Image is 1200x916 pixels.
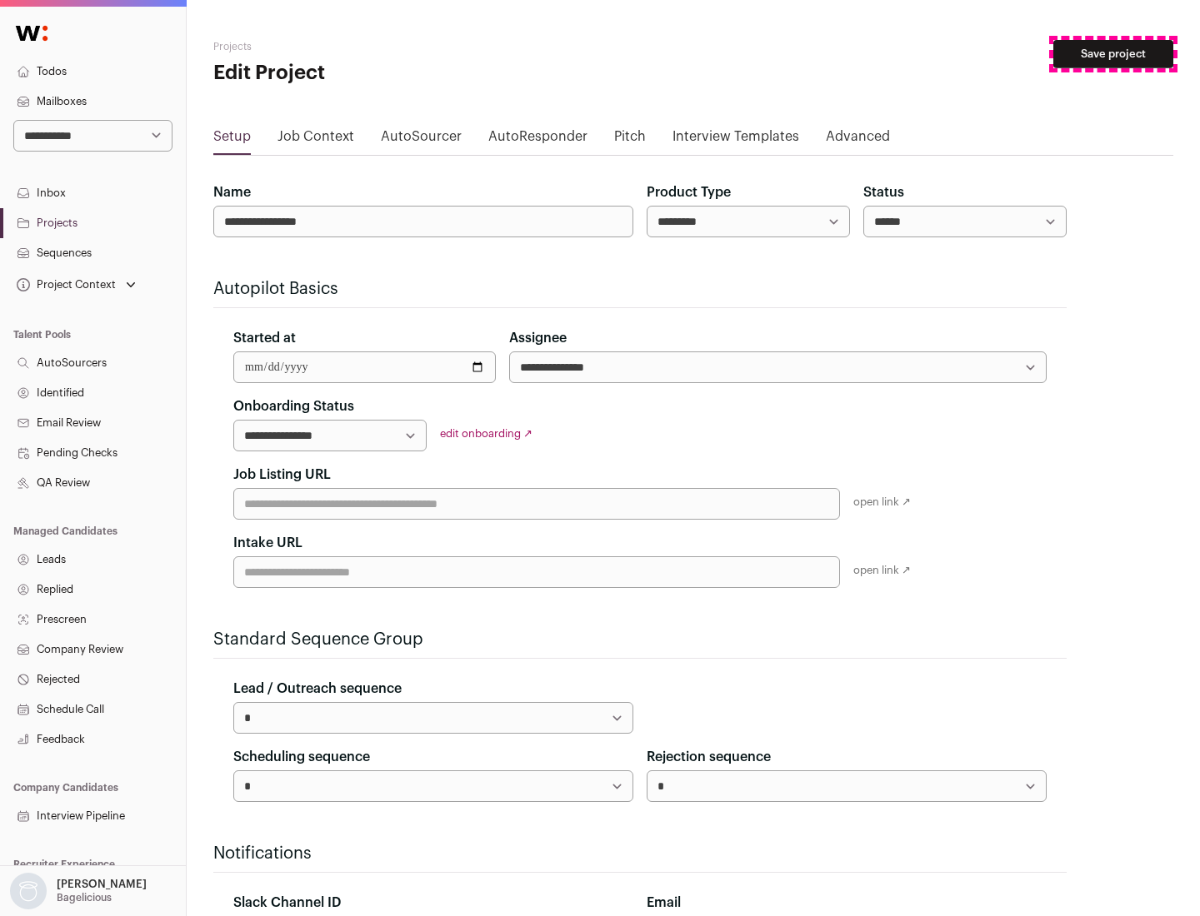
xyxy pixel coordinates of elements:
[13,278,116,291] div: Project Context
[213,60,533,87] h1: Edit Project
[233,396,354,416] label: Onboarding Status
[57,891,112,904] p: Bagelicious
[233,328,296,348] label: Started at
[277,127,354,153] a: Job Context
[488,127,587,153] a: AutoResponder
[233,747,370,767] label: Scheduling sequence
[1053,40,1173,68] button: Save project
[647,182,731,202] label: Product Type
[13,273,139,296] button: Open dropdown
[647,747,771,767] label: Rejection sequence
[213,127,251,153] a: Setup
[509,328,567,348] label: Assignee
[381,127,462,153] a: AutoSourcer
[213,182,251,202] label: Name
[213,842,1067,865] h2: Notifications
[233,679,402,699] label: Lead / Outreach sequence
[233,533,302,553] label: Intake URL
[7,873,150,909] button: Open dropdown
[213,277,1067,301] h2: Autopilot Basics
[863,182,904,202] label: Status
[57,878,147,891] p: [PERSON_NAME]
[826,127,890,153] a: Advanced
[614,127,646,153] a: Pitch
[440,428,532,439] a: edit onboarding ↗
[213,40,533,53] h2: Projects
[672,127,799,153] a: Interview Templates
[233,893,341,913] label: Slack Channel ID
[213,628,1067,651] h2: Standard Sequence Group
[233,465,331,485] label: Job Listing URL
[7,17,57,50] img: Wellfound
[10,873,47,909] img: nopic.png
[647,893,1047,913] div: Email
